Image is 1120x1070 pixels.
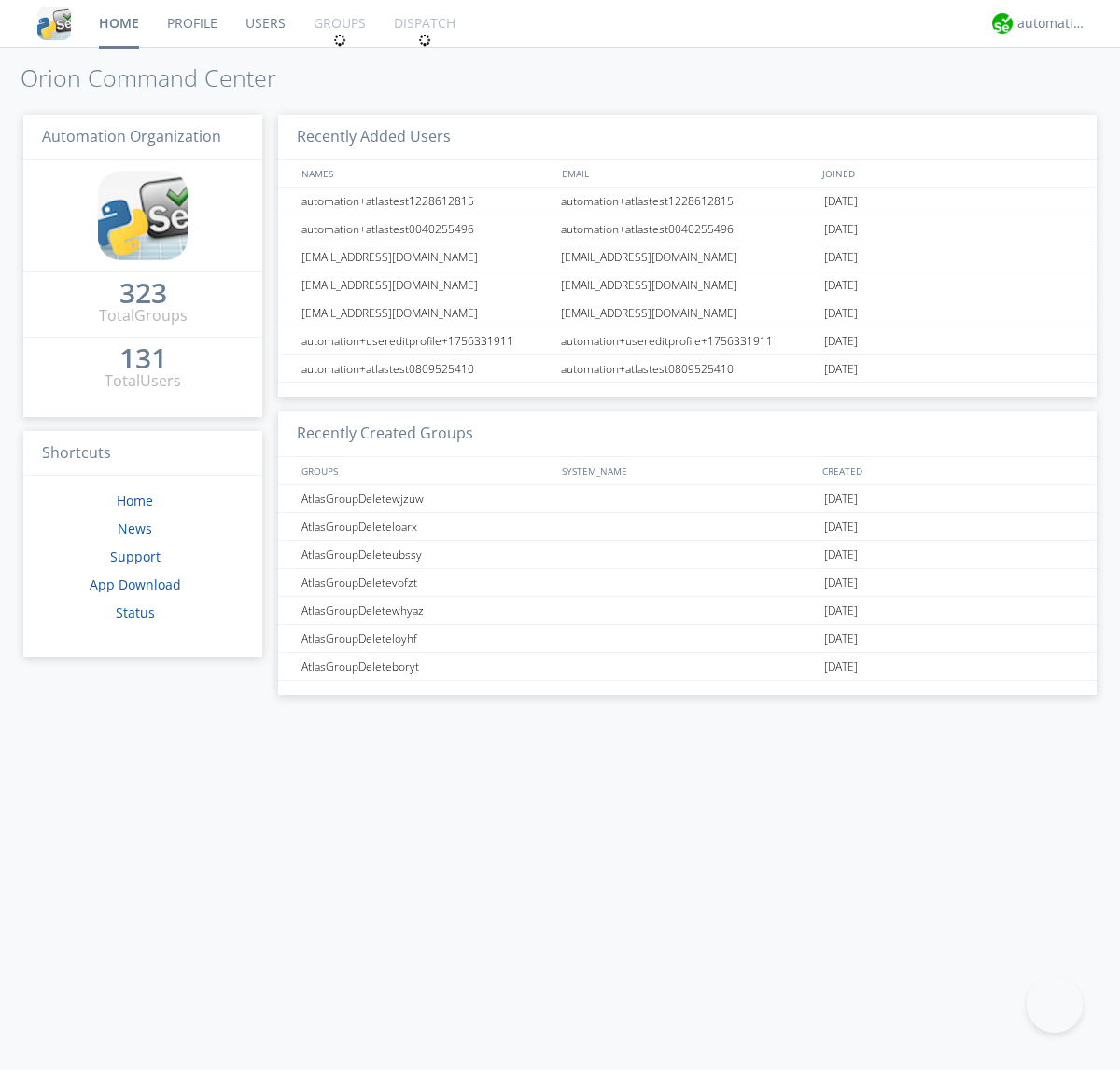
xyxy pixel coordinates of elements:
a: automation+atlastest0040255496automation+atlastest0040255496[DATE] [278,215,1097,243]
span: [DATE] [824,188,858,215]
div: [EMAIL_ADDRESS][DOMAIN_NAME] [297,243,555,271]
a: 131 [119,349,167,370]
div: CREATED [818,457,1079,484]
div: AtlasGroupDeleteubssy [297,541,555,568]
div: automation+usereditprofile+1756331911 [556,327,819,354]
span: [DATE] [824,625,858,653]
span: [DATE] [824,243,858,271]
a: AtlasGroupDeletevofzt[DATE] [278,569,1097,597]
div: [EMAIL_ADDRESS][DOMAIN_NAME] [297,299,555,327]
div: automation+atlastest1228612815 [556,188,819,215]
span: [DATE] [824,327,858,355]
a: [EMAIL_ADDRESS][DOMAIN_NAME][EMAIL_ADDRESS][DOMAIN_NAME][DATE] [278,243,1097,271]
img: spin.svg [418,34,431,47]
div: [EMAIL_ADDRESS][DOMAIN_NAME] [556,299,819,327]
span: [DATE] [824,597,858,625]
a: News [118,520,152,537]
div: AtlasGroupDeletewjzuw [297,485,555,512]
span: [DATE] [824,271,858,299]
a: automation+atlastest0809525410automation+atlastest0809525410[DATE] [278,355,1097,383]
div: automation+atlastest1228612815 [297,188,555,215]
img: spin.svg [333,34,346,47]
div: SYSTEM_NAME [557,457,818,484]
div: AtlasGroupDeleteloarx [297,513,555,540]
div: 323 [119,284,167,302]
div: [EMAIL_ADDRESS][DOMAIN_NAME] [556,243,819,271]
div: [EMAIL_ADDRESS][DOMAIN_NAME] [297,271,555,299]
div: Total Users [105,370,181,392]
div: NAMES [297,160,553,187]
div: AtlasGroupDeletevofzt [297,569,555,596]
div: GROUPS [297,457,553,484]
div: automation+atlastest0809525410 [297,355,555,382]
div: [EMAIL_ADDRESS][DOMAIN_NAME] [556,271,819,299]
div: JOINED [818,160,1079,187]
span: [DATE] [824,653,858,681]
div: automation+atlastest0040255496 [297,215,555,243]
h3: Recently Added Users [278,115,1097,160]
a: Support [110,548,161,565]
div: automation+atlas [1017,14,1087,33]
a: AtlasGroupDeletewjzuw[DATE] [278,485,1097,513]
a: [EMAIL_ADDRESS][DOMAIN_NAME][EMAIL_ADDRESS][DOMAIN_NAME][DATE] [278,271,1097,299]
span: [DATE] [824,485,858,513]
a: AtlasGroupDeleteubssy[DATE] [278,541,1097,569]
a: AtlasGroupDeleteloyhf[DATE] [278,625,1097,653]
span: [DATE] [824,355,858,383]
a: AtlasGroupDeleteboryt[DATE] [278,653,1097,681]
div: automation+atlastest0809525410 [556,355,819,382]
img: d2d01cd9b4174d08988066c6d424eccd [992,13,1013,34]
span: [DATE] [824,215,858,243]
div: AtlasGroupDeleteboryt [297,653,555,680]
div: 131 [119,349,167,368]
a: AtlasGroupDeletewhyaz[DATE] [278,597,1097,625]
h3: Shortcuts [23,431,262,477]
a: automation+atlastest1228612815automation+atlastest1228612815[DATE] [278,188,1097,215]
iframe: Toggle Customer Support [1027,977,1083,1033]
div: automation+usereditprofile+1756331911 [297,327,555,354]
a: automation+usereditprofile+1756331911automation+usereditprofile+1756331911[DATE] [278,327,1097,355]
div: EMAIL [557,160,818,187]
span: [DATE] [824,541,858,569]
img: cddb5a64eb264b2086981ab96f4c1ba7 [37,7,71,40]
span: [DATE] [824,299,858,327]
div: Total Groups [99,305,188,327]
h3: Recently Created Groups [278,411,1097,457]
span: Automation Organization [42,126,221,146]
span: [DATE] [824,569,858,597]
a: 323 [119,284,167,305]
a: Home [117,492,153,509]
div: AtlasGroupDeleteloyhf [297,625,555,652]
a: App Download [90,576,181,593]
div: automation+atlastest0040255496 [556,215,819,243]
a: AtlasGroupDeleteloarx[DATE] [278,513,1097,541]
img: cddb5a64eb264b2086981ab96f4c1ba7 [98,171,188,260]
a: [EMAIL_ADDRESS][DOMAIN_NAME][EMAIL_ADDRESS][DOMAIN_NAME][DATE] [278,299,1097,327]
span: [DATE] [824,513,858,541]
div: AtlasGroupDeletewhyaz [297,597,555,624]
a: Status [116,604,155,621]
